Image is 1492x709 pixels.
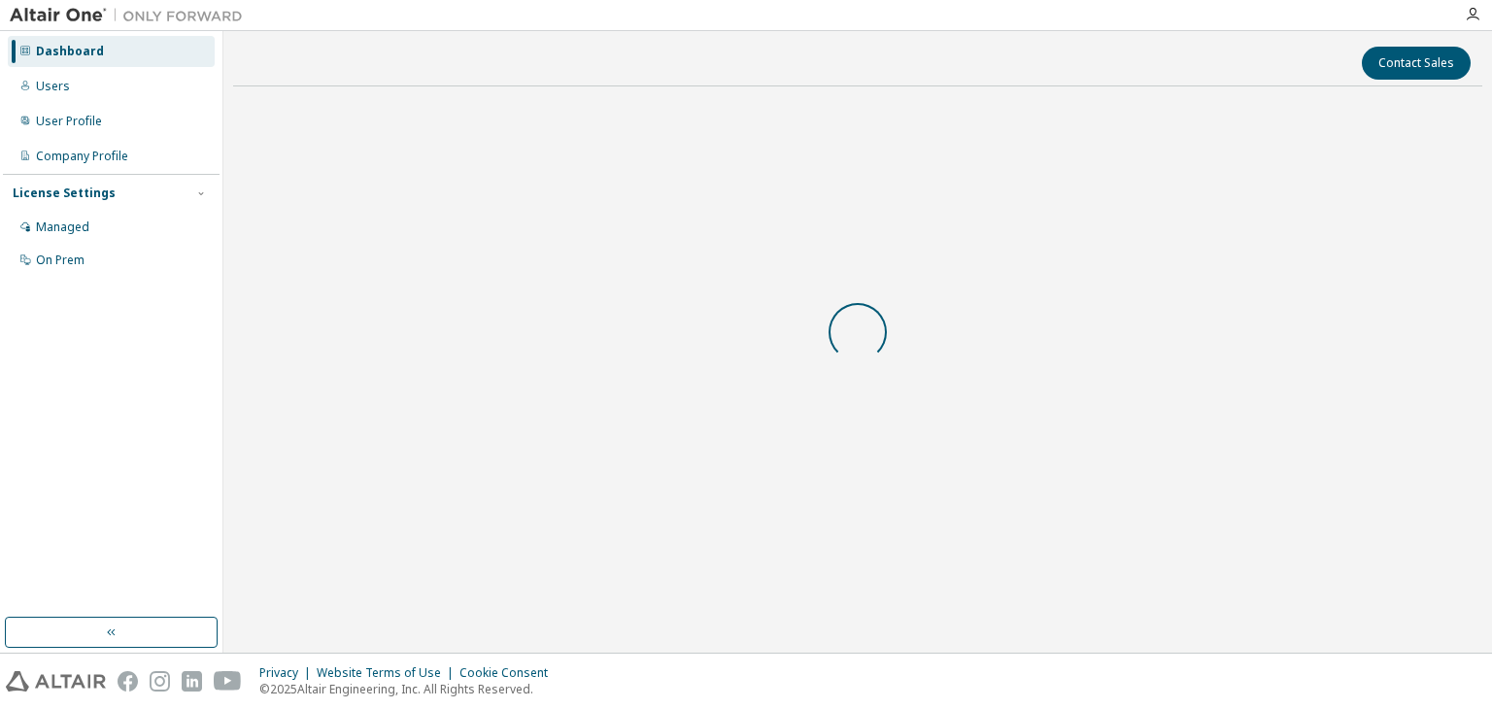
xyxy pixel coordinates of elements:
[36,149,128,164] div: Company Profile
[182,671,202,692] img: linkedin.svg
[259,665,317,681] div: Privacy
[10,6,253,25] img: Altair One
[6,671,106,692] img: altair_logo.svg
[317,665,459,681] div: Website Terms of Use
[36,253,85,268] div: On Prem
[1362,47,1471,80] button: Contact Sales
[13,186,116,201] div: License Settings
[150,671,170,692] img: instagram.svg
[118,671,138,692] img: facebook.svg
[36,219,89,235] div: Managed
[36,114,102,129] div: User Profile
[259,681,559,697] p: © 2025 Altair Engineering, Inc. All Rights Reserved.
[36,44,104,59] div: Dashboard
[36,79,70,94] div: Users
[214,671,242,692] img: youtube.svg
[459,665,559,681] div: Cookie Consent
